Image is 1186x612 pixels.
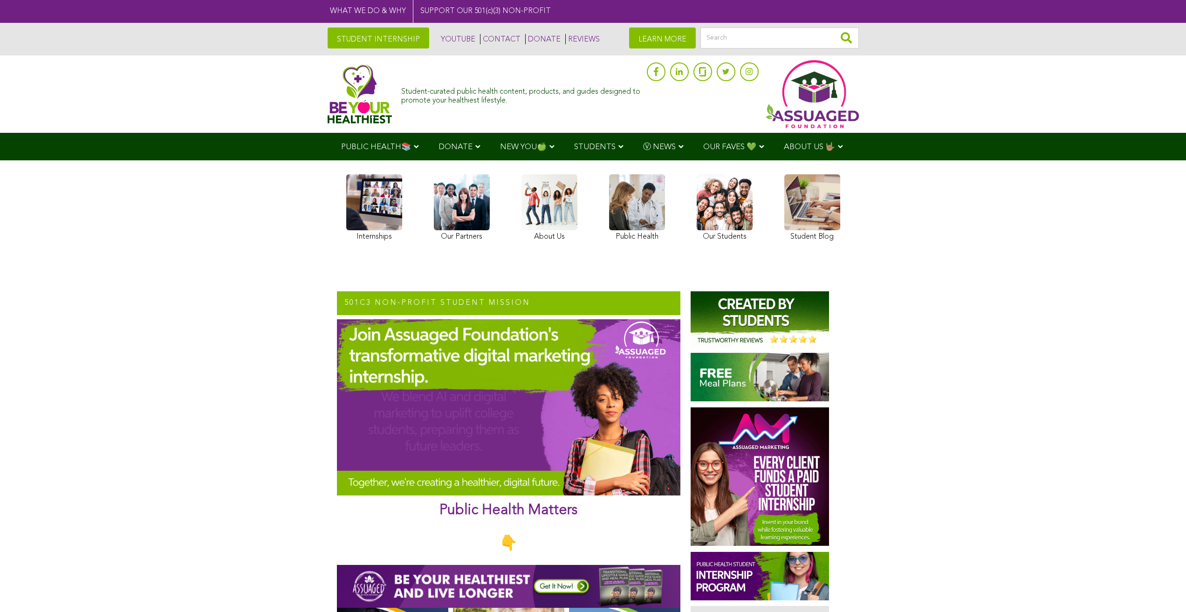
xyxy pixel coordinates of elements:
[328,64,392,124] img: Assuaged
[1139,567,1186,612] iframe: Chat Widget
[439,34,475,44] a: YOUTUBE
[703,143,756,151] span: OUR FAVES 💚
[699,67,706,76] img: glassdoor
[784,143,835,151] span: ABOUT US 🤟🏽
[643,143,676,151] span: Ⓥ NEWS
[341,143,411,151] span: PUBLIC HEALTH📚
[401,83,642,105] div: Student-curated public health content, products, and guides designed to promote your healthiest l...
[691,291,829,347] img: Assuaged-Foundation-Student-Internship-Opportunity-Reviews-Mission-GIPHY-2
[439,143,473,151] span: DONATE
[337,565,680,608] img: 11-banner-ads-assuaged-twitter-800x100
[629,28,696,48] a: LEARN MORE
[565,34,600,44] a: REVIEWS
[480,34,521,44] a: CONTACT
[766,60,859,128] img: Assuaged App
[574,143,616,151] span: STUDENTS
[337,291,680,316] h2: 501c3 NON-PROFIT STUDENT MISSION
[691,407,829,546] img: Assuaged-Internship-Program-Assuaged-Marketing
[691,552,829,600] img: Assuaged-Foundation-Student-Internship-Opportunity-PH-GIPHY
[691,353,829,401] img: Homepage-Free-Meal-Plans-Assuaged
[328,133,859,160] div: Navigation Menu
[700,28,859,48] input: Search
[328,28,429,48] a: STUDENT INTERNSHIP
[500,143,547,151] span: NEW YOU🍏
[525,34,561,44] a: DONATE
[337,319,680,495] img: Assuaged-Foundation-Student-Internship-Opportunity-Marketing-Mission-GIPHY-Home-Page-FINAL-2
[337,502,680,553] center: Public Health Matters 👇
